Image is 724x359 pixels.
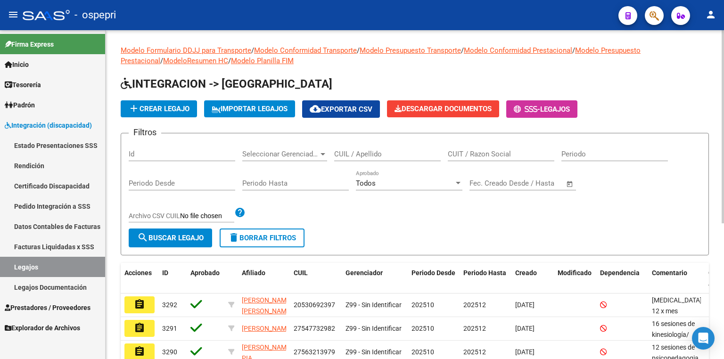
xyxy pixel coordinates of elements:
[5,323,80,333] span: Explorador de Archivos
[137,234,204,242] span: Buscar Legajo
[242,296,292,315] span: [PERSON_NAME] [PERSON_NAME]
[128,105,189,113] span: Crear Legajo
[514,105,540,114] span: -
[163,57,228,65] a: ModeloResumen HC
[515,325,535,332] span: [DATE]
[212,105,288,113] span: IMPORTAR LEGAJOS
[8,9,19,20] mat-icon: menu
[692,327,715,350] div: Open Intercom Messenger
[511,263,554,294] datatable-header-cell: Creado
[242,325,292,332] span: [PERSON_NAME]
[129,126,161,139] h3: Filtros
[242,269,265,277] span: Afiliado
[162,348,177,356] span: 3290
[411,301,434,309] span: 202510
[228,234,296,242] span: Borrar Filtros
[346,301,402,309] span: Z99 - Sin Identificar
[565,179,576,189] button: Open calendar
[558,269,592,277] span: Modificado
[463,348,486,356] span: 202512
[124,269,152,277] span: Acciones
[134,322,145,334] mat-icon: assignment
[134,346,145,357] mat-icon: assignment
[294,325,335,332] span: 27547732982
[506,100,577,118] button: -Legajos
[596,263,648,294] datatable-header-cell: Dependencia
[652,269,687,277] span: Comentario
[228,232,239,243] mat-icon: delete
[242,150,319,158] span: Seleccionar Gerenciador
[162,269,168,277] span: ID
[705,9,716,20] mat-icon: person
[648,263,705,294] datatable-header-cell: Comentario
[187,263,224,294] datatable-header-cell: Aprobado
[516,179,562,188] input: Fecha fin
[5,59,29,70] span: Inicio
[254,46,357,55] a: Modelo Conformidad Transporte
[128,103,140,114] mat-icon: add
[158,263,187,294] datatable-header-cell: ID
[411,325,434,332] span: 202510
[180,212,234,220] input: Archivo CSV CUIL
[137,232,148,243] mat-icon: search
[346,269,383,277] span: Gerenciador
[5,302,90,313] span: Prestadores / Proveedores
[129,228,212,247] button: Buscar Legajo
[204,100,295,117] button: IMPORTAR LEGAJOS
[5,80,41,90] span: Tesorería
[356,179,376,188] span: Todos
[310,103,321,114] mat-icon: cloud_download
[411,348,434,356] span: 202510
[387,100,499,117] button: Descargar Documentos
[134,299,145,310] mat-icon: assignment
[5,120,92,131] span: Integración (discapacidad)
[460,263,511,294] datatable-header-cell: Periodo Hasta
[464,46,572,55] a: Modelo Conformidad Prestacional
[5,39,54,49] span: Firma Express
[463,269,506,277] span: Periodo Hasta
[121,263,158,294] datatable-header-cell: Acciones
[5,100,35,110] span: Padrón
[540,105,570,114] span: Legajos
[162,301,177,309] span: 3292
[234,207,246,218] mat-icon: help
[129,212,180,220] span: Archivo CSV CUIL
[342,263,408,294] datatable-header-cell: Gerenciador
[346,325,402,332] span: Z99 - Sin Identificar
[74,5,116,25] span: - ospepri
[302,100,380,118] button: Exportar CSV
[515,269,537,277] span: Creado
[600,269,640,277] span: Dependencia
[310,105,372,114] span: Exportar CSV
[395,105,492,113] span: Descargar Documentos
[469,179,508,188] input: Fecha inicio
[121,77,332,90] span: INTEGRACION -> [GEOGRAPHIC_DATA]
[190,269,220,277] span: Aprobado
[411,269,455,277] span: Periodo Desde
[294,269,308,277] span: CUIL
[515,348,535,356] span: [DATE]
[463,325,486,332] span: 202512
[346,348,402,356] span: Z99 - Sin Identificar
[121,100,197,117] button: Crear Legajo
[294,348,335,356] span: 27563213979
[554,263,596,294] datatable-header-cell: Modificado
[220,228,304,247] button: Borrar Filtros
[463,301,486,309] span: 202512
[294,301,335,309] span: 20530692397
[238,263,290,294] datatable-header-cell: Afiliado
[121,46,251,55] a: Modelo Formulario DDJJ para Transporte
[408,263,460,294] datatable-header-cell: Periodo Desde
[360,46,461,55] a: Modelo Presupuesto Transporte
[290,263,342,294] datatable-header-cell: CUIL
[515,301,535,309] span: [DATE]
[231,57,294,65] a: Modelo Planilla FIM
[162,325,177,332] span: 3291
